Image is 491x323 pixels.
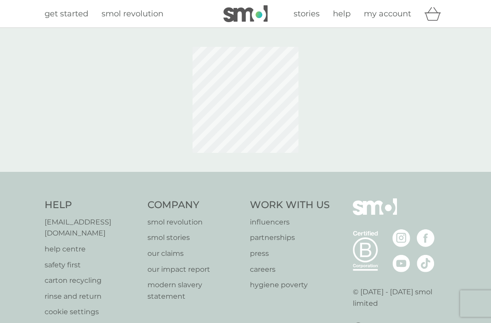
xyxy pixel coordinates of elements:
span: stories [294,9,320,19]
span: smol revolution [102,9,163,19]
span: help [333,9,351,19]
img: visit the smol Youtube page [393,255,410,272]
a: stories [294,8,320,20]
a: my account [364,8,411,20]
img: smol [223,5,268,22]
a: smol revolution [102,8,163,20]
a: [EMAIL_ADDRESS][DOMAIN_NAME] [45,217,139,239]
h4: Company [147,198,242,212]
img: smol [353,198,397,228]
img: visit the smol Tiktok page [417,255,434,272]
a: get started [45,8,88,20]
a: help [333,8,351,20]
a: cookie settings [45,306,139,318]
h4: Work With Us [250,198,330,212]
a: our claims [147,248,242,259]
div: basket [424,5,446,23]
a: hygiene poverty [250,279,330,291]
a: careers [250,264,330,275]
a: partnerships [250,232,330,243]
a: our impact report [147,264,242,275]
a: safety first [45,259,139,271]
a: modern slavery statement [147,279,242,302]
span: my account [364,9,411,19]
a: carton recycling [45,275,139,286]
a: help centre [45,243,139,255]
img: visit the smol Instagram page [393,229,410,247]
a: rinse and return [45,291,139,302]
p: © [DATE] - [DATE] smol limited [353,286,447,309]
img: visit the smol Facebook page [417,229,434,247]
h4: Help [45,198,139,212]
a: press [250,248,330,259]
a: smol revolution [147,217,242,228]
a: influencers [250,217,330,228]
a: smol stories [147,232,242,243]
span: get started [45,9,88,19]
